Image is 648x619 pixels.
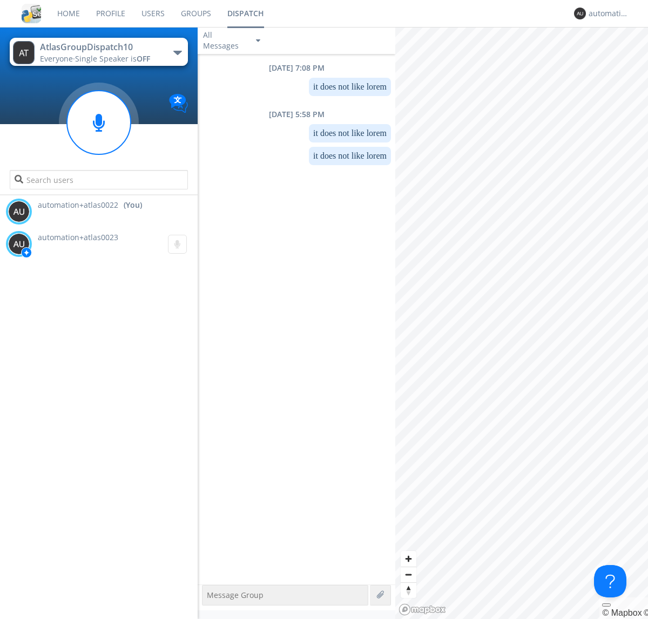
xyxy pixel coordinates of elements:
span: OFF [137,53,150,64]
img: 373638.png [574,8,586,19]
span: Reset bearing to north [401,583,416,598]
dc-p: it does not like lorem [313,82,387,92]
a: Mapbox [602,608,642,617]
a: Mapbox logo [399,603,446,616]
button: Zoom out [401,567,416,582]
img: caret-down-sm.svg [256,39,260,42]
span: Single Speaker is [75,53,150,64]
div: [DATE] 7:08 PM [198,63,395,73]
img: cddb5a64eb264b2086981ab96f4c1ba7 [22,4,41,23]
button: AtlasGroupDispatch10Everyone·Single Speaker isOFF [10,38,187,66]
div: (You) [124,200,142,210]
button: Zoom in [401,551,416,567]
div: AtlasGroupDispatch10 [40,41,161,53]
button: Toggle attribution [602,603,611,607]
div: automation+atlas0022 [589,8,629,19]
div: All Messages [203,30,246,51]
img: 373638.png [13,41,35,64]
img: 373638.png [8,233,30,255]
span: automation+atlas0022 [38,200,118,210]
iframe: Toggle Customer Support [594,565,626,597]
input: Search users [10,170,187,189]
div: Everyone · [40,53,161,64]
span: automation+atlas0023 [38,232,118,242]
dc-p: it does not like lorem [313,151,387,161]
img: Translation enabled [169,94,188,113]
button: Reset bearing to north [401,582,416,598]
dc-p: it does not like lorem [313,128,387,138]
img: 373638.png [8,201,30,222]
div: [DATE] 5:58 PM [198,109,395,120]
